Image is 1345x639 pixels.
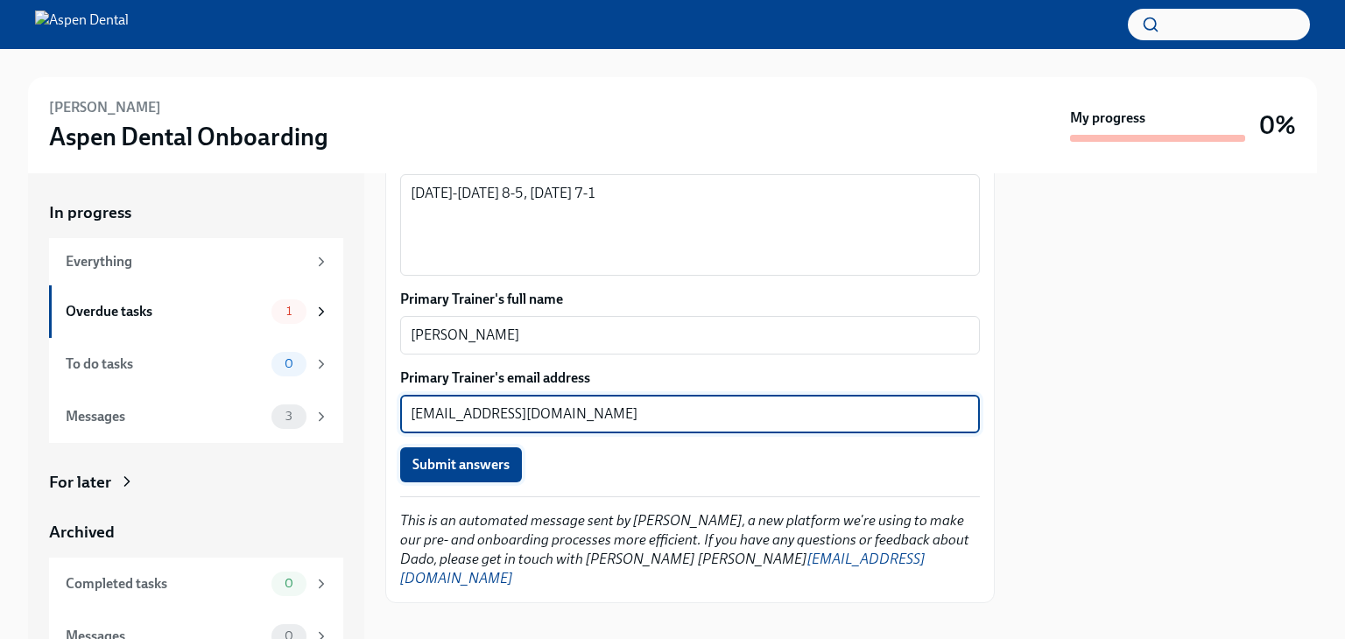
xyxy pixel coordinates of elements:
h6: [PERSON_NAME] [49,98,161,117]
span: 0 [274,577,304,590]
label: Primary Trainer's full name [400,290,980,309]
button: Submit answers [400,447,522,482]
textarea: [DATE]-[DATE] 8-5, [DATE] 7-1 [411,183,969,267]
div: Messages [66,407,264,426]
a: Overdue tasks1 [49,285,343,338]
a: Messages3 [49,390,343,443]
strong: My progress [1070,109,1145,128]
span: 0 [274,357,304,370]
label: Primary Trainer's email address [400,369,980,388]
span: Submit answers [412,456,510,474]
a: In progress [49,201,343,224]
div: For later [49,471,111,494]
img: Aspen Dental [35,11,129,39]
div: Everything [66,252,306,271]
a: Completed tasks0 [49,558,343,610]
textarea: [EMAIL_ADDRESS][DOMAIN_NAME] [411,404,969,425]
span: 3 [275,410,303,423]
a: Everything [49,238,343,285]
em: This is an automated message sent by [PERSON_NAME], a new platform we're using to make our pre- a... [400,512,969,586]
a: For later [49,471,343,494]
h3: Aspen Dental Onboarding [49,121,328,152]
div: To do tasks [66,355,264,374]
a: To do tasks0 [49,338,343,390]
a: Archived [49,521,343,544]
div: Overdue tasks [66,302,264,321]
div: Completed tasks [66,574,264,593]
textarea: [PERSON_NAME] [411,325,969,346]
h3: 0% [1259,109,1296,141]
span: 1 [276,305,302,318]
